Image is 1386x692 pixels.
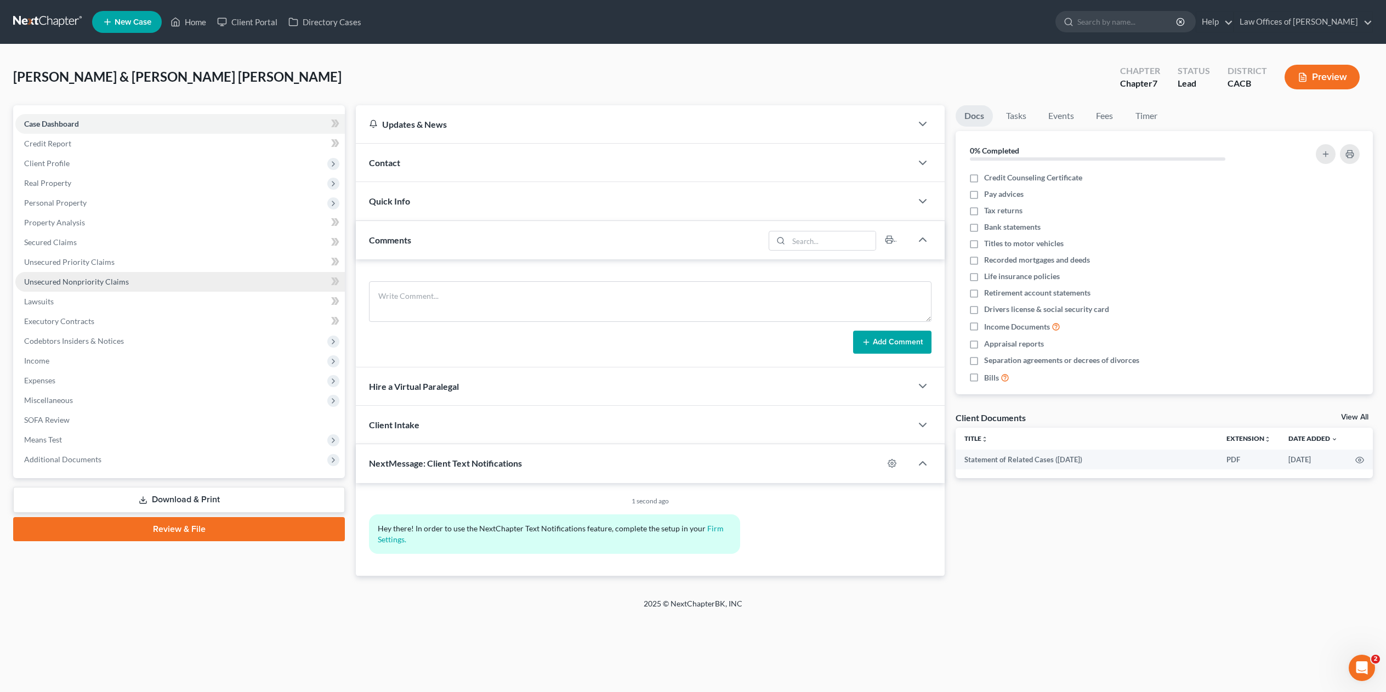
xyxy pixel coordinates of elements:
[788,231,876,250] input: Search...
[24,198,87,207] span: Personal Property
[1120,65,1160,77] div: Chapter
[1234,12,1372,32] a: Law Offices of [PERSON_NAME]
[15,213,345,232] a: Property Analysis
[956,105,993,127] a: Docs
[1120,77,1160,90] div: Chapter
[15,232,345,252] a: Secured Claims
[24,257,115,266] span: Unsecured Priority Claims
[1218,450,1280,469] td: PDF
[378,524,706,533] span: Hey there! In order to use the NextChapter Text Notifications feature, complete the setup in your
[1228,77,1267,90] div: CACB
[13,69,342,84] span: [PERSON_NAME] & [PERSON_NAME] [PERSON_NAME]
[984,189,1024,200] span: Pay advices
[984,355,1139,366] span: Separation agreements or decrees of divorces
[24,277,129,286] span: Unsecured Nonpriority Claims
[24,415,70,424] span: SOFA Review
[984,287,1090,298] span: Retirement account statements
[13,517,345,541] a: Review & File
[1039,105,1083,127] a: Events
[15,252,345,272] a: Unsecured Priority Claims
[1087,105,1122,127] a: Fees
[1288,434,1338,443] a: Date Added expand_more
[24,395,73,405] span: Miscellaneous
[369,196,410,206] span: Quick Info
[115,18,151,26] span: New Case
[24,435,62,444] span: Means Test
[997,105,1035,127] a: Tasks
[24,356,49,365] span: Income
[24,178,71,188] span: Real Property
[24,119,79,128] span: Case Dashboard
[15,292,345,311] a: Lawsuits
[956,450,1218,469] td: Statement of Related Cases ([DATE])
[24,316,94,326] span: Executory Contracts
[24,218,85,227] span: Property Analysis
[369,496,931,506] div: 1 second ago
[964,434,988,443] a: Titleunfold_more
[1331,436,1338,443] i: expand_more
[984,238,1064,249] span: Titles to motor vehicles
[984,172,1082,183] span: Credit Counseling Certificate
[1341,413,1368,421] a: View All
[1178,77,1210,90] div: Lead
[380,598,1006,618] div: 2025 © NextChapterBK, INC
[1264,436,1271,443] i: unfold_more
[24,158,70,168] span: Client Profile
[1226,434,1271,443] a: Extensionunfold_more
[984,372,999,383] span: Bills
[369,118,899,130] div: Updates & News
[984,205,1023,216] span: Tax returns
[1280,450,1347,469] td: [DATE]
[369,235,411,245] span: Comments
[24,139,71,148] span: Credit Report
[1077,12,1178,32] input: Search by name...
[984,321,1050,332] span: Income Documents
[970,146,1019,155] strong: 0% Completed
[984,254,1090,265] span: Recorded mortgages and deeds
[24,297,54,306] span: Lawsuits
[984,222,1041,232] span: Bank statements
[165,12,212,32] a: Home
[984,271,1060,282] span: Life insurance policies
[15,114,345,134] a: Case Dashboard
[24,376,55,385] span: Expenses
[956,412,1026,423] div: Client Documents
[15,410,345,430] a: SOFA Review
[1228,65,1267,77] div: District
[369,157,400,168] span: Contact
[984,338,1044,349] span: Appraisal reports
[1152,78,1157,88] span: 7
[1371,655,1380,663] span: 2
[15,311,345,331] a: Executory Contracts
[24,336,124,345] span: Codebtors Insiders & Notices
[24,237,77,247] span: Secured Claims
[1196,12,1233,32] a: Help
[283,12,367,32] a: Directory Cases
[24,455,101,464] span: Additional Documents
[853,331,931,354] button: Add Comment
[981,436,988,443] i: unfold_more
[13,487,345,513] a: Download & Print
[212,12,283,32] a: Client Portal
[1127,105,1166,127] a: Timer
[369,419,419,430] span: Client Intake
[1178,65,1210,77] div: Status
[15,134,345,154] a: Credit Report
[984,304,1109,315] span: Drivers license & social security card
[369,458,522,468] span: NextMessage: Client Text Notifications
[1349,655,1375,681] iframe: Intercom live chat
[378,524,725,544] a: Firm Settings.
[369,381,459,392] span: Hire a Virtual Paralegal
[1285,65,1360,89] button: Preview
[15,272,345,292] a: Unsecured Nonpriority Claims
